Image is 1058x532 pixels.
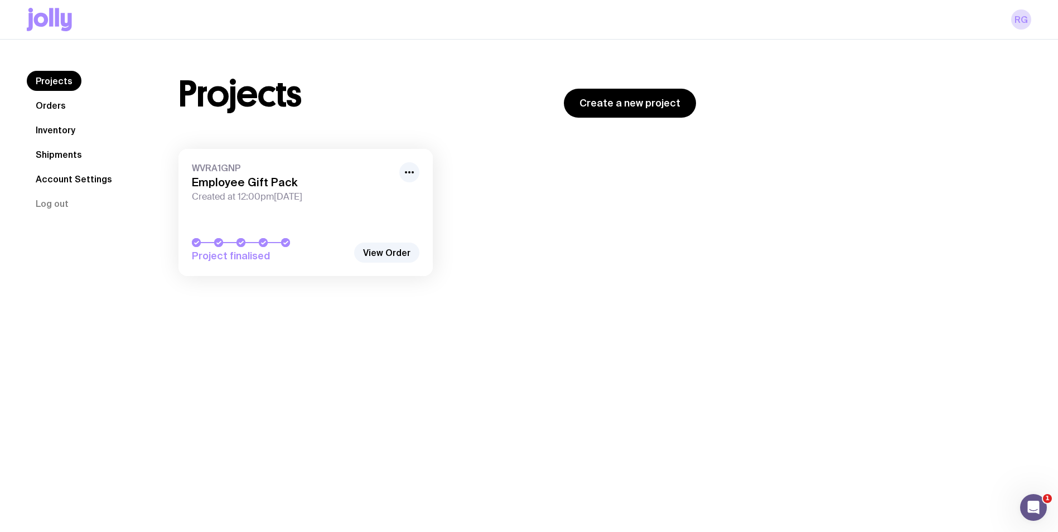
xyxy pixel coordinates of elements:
a: Create a new project [564,89,696,118]
a: Account Settings [27,169,121,189]
a: RG [1011,9,1031,30]
button: Log out [27,194,78,214]
span: 1 [1043,494,1052,503]
span: Project finalised [192,249,348,263]
a: Orders [27,95,75,115]
iframe: Intercom live chat [1020,494,1047,521]
a: Shipments [27,144,91,165]
span: WVRA1GNP [192,162,393,173]
a: WVRA1GNPEmployee Gift PackCreated at 12:00pm[DATE]Project finalised [178,149,433,276]
a: Projects [27,71,81,91]
a: View Order [354,243,419,263]
span: Created at 12:00pm[DATE] [192,191,393,202]
a: Inventory [27,120,84,140]
h1: Projects [178,76,302,112]
h3: Employee Gift Pack [192,176,393,189]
